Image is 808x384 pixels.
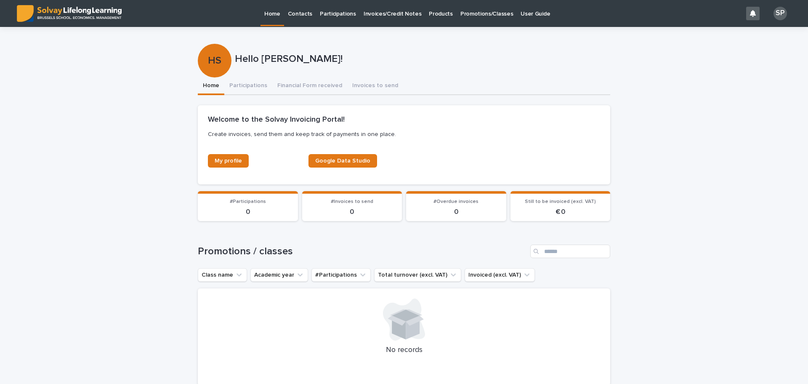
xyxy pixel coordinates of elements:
span: #Invoices to send [331,199,373,204]
button: Invoiced (excl. VAT) [465,268,535,282]
a: My profile [208,154,249,168]
span: My profile [215,158,242,164]
input: Search [530,245,610,258]
div: HS [198,21,231,67]
h1: Promotions / classes [198,245,527,258]
p: No records [208,346,600,355]
p: 0 [411,208,501,216]
button: Financial Form received [272,77,347,95]
a: Google Data Studio [308,154,377,168]
div: SP [773,7,787,20]
button: #Participations [311,268,371,282]
img: ED0IkcNQHGZZMpCVrDht [17,5,122,22]
p: 0 [203,208,293,216]
h2: Welcome to the Solvay Invoicing Portal! [208,115,345,125]
p: Hello [PERSON_NAME]! [235,53,607,65]
p: Create invoices, send them and keep track of payments in one place. [208,131,597,138]
button: Home [198,77,224,95]
span: Google Data Studio [315,158,370,164]
button: Invoices to send [347,77,403,95]
span: #Overdue invoices [433,199,478,204]
p: € 0 [516,208,606,216]
span: Still to be invoiced (excl. VAT) [525,199,596,204]
p: 0 [307,208,397,216]
button: Total turnover (excl. VAT) [374,268,461,282]
button: Class name [198,268,247,282]
button: Academic year [250,268,308,282]
span: #Participations [230,199,266,204]
button: Participations [224,77,272,95]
